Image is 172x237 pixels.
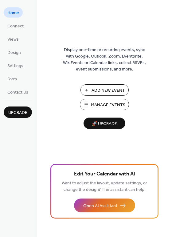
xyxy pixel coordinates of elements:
[7,89,28,96] span: Contact Us
[4,74,21,84] a: Form
[92,87,125,94] span: Add New Event
[4,47,25,57] a: Design
[87,120,122,128] span: 🚀 Upgrade
[74,170,135,179] span: Edit Your Calendar with AI
[4,34,22,44] a: Views
[4,106,32,118] button: Upgrade
[63,47,146,73] span: Display one-time or recurring events, sync with Google, Outlook, Zoom, Eventbrite, Wix Events or ...
[74,199,135,212] button: Open AI Assistant
[7,10,19,16] span: Home
[4,60,27,70] a: Settings
[62,179,147,194] span: Want to adjust the layout, update settings, or change the design? The assistant can help.
[7,50,21,56] span: Design
[80,84,129,96] button: Add New Event
[4,87,32,97] a: Contact Us
[80,99,129,110] button: Manage Events
[7,23,24,30] span: Connect
[83,203,117,209] span: Open AI Assistant
[84,118,125,129] button: 🚀 Upgrade
[4,7,23,18] a: Home
[91,102,125,108] span: Manage Events
[8,110,27,116] span: Upgrade
[7,63,23,69] span: Settings
[7,76,17,82] span: Form
[7,36,19,43] span: Views
[4,21,27,31] a: Connect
